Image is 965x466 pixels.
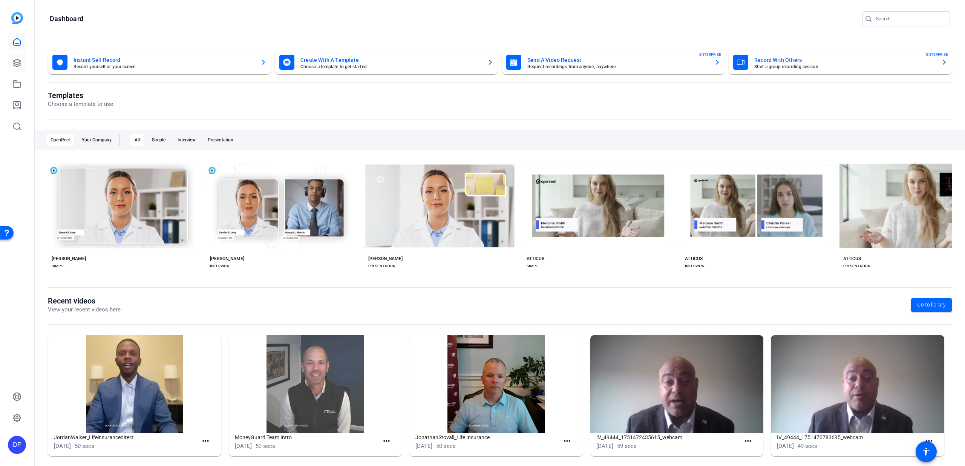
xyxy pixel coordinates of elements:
[48,91,113,100] h1: Templates
[300,55,481,64] mat-card-title: Create With A Template
[926,52,948,57] span: ENTERPRISE
[52,256,86,262] div: [PERSON_NAME]
[527,263,540,269] div: SIMPLE
[409,335,583,433] img: JonathanStovall_Life Insurance
[922,447,931,456] mat-icon: accessibility
[300,64,481,69] mat-card-subtitle: Choose a template to get started
[11,12,23,24] img: blue-gradient.svg
[368,263,395,269] div: PRESENTATION
[777,433,922,442] h1: IV_49444_1751470783695_webcam
[54,443,71,449] span: [DATE]
[924,437,934,446] mat-icon: more_horiz
[617,443,637,449] span: 59 secs
[130,134,144,146] div: All
[77,134,116,146] div: Your Company
[46,134,74,146] div: OpenReel
[415,443,432,449] span: [DATE]
[754,64,935,69] mat-card-subtitle: Start a group recording session
[48,305,121,314] p: View your recent videos here
[596,443,613,449] span: [DATE]
[527,55,708,64] mat-card-title: Send A Video Request
[210,256,244,262] div: [PERSON_NAME]
[415,433,561,442] h1: JonathanStovall_Life Insurance
[917,301,946,309] span: Go to library
[275,50,498,74] button: Create With A TemplateChoose a template to get started
[590,335,764,433] img: IV_49444_1751472435615_webcam
[210,263,230,269] div: INTERVIEW
[54,433,199,442] h1: JordanWalker_Lifeinsurancedirect
[502,50,725,74] button: Send A Video RequestRequest recordings from anyone, anywhereENTERPRISE
[527,64,708,69] mat-card-subtitle: Request recordings from anyone, anywhere
[754,55,935,64] mat-card-title: Record With Others
[699,52,721,57] span: ENTERPRISE
[173,134,200,146] div: Interview
[235,433,380,442] h1: MoneyGuard Team Intro
[876,14,944,23] input: Search
[48,296,121,305] h1: Recent videos
[48,335,221,433] img: JordanWalker_Lifeinsurancedirect
[48,100,113,109] p: Choose a template to use
[74,64,254,69] mat-card-subtitle: Record yourself or your screen
[368,256,403,262] div: [PERSON_NAME]
[743,437,753,446] mat-icon: more_horiz
[436,443,456,449] span: 50 secs
[147,134,170,146] div: Simple
[771,335,944,433] img: IV_49444_1751470783695_webcam
[596,433,742,442] h1: IV_49444_1751472435615_webcam
[229,335,402,433] img: MoneyGuard Team Intro
[729,50,952,74] button: Record With OthersStart a group recording sessionENTERPRISE
[562,437,572,446] mat-icon: more_horiz
[843,256,861,262] div: ATTICUS
[685,256,703,262] div: ATTICUS
[382,437,391,446] mat-icon: more_horiz
[201,437,210,446] mat-icon: more_horiz
[843,263,870,269] div: PRESENTATION
[911,298,952,312] a: Go to library
[527,256,544,262] div: ATTICUS
[52,263,65,269] div: SIMPLE
[75,443,94,449] span: 50 secs
[8,436,26,454] div: DF
[798,443,817,449] span: 49 secs
[74,55,254,64] mat-card-title: Instant Self Record
[48,50,271,74] button: Instant Self RecordRecord yourself or your screen
[256,443,275,449] span: 53 secs
[685,263,705,269] div: INTERVIEW
[203,134,238,146] div: Presentation
[235,443,252,449] span: [DATE]
[50,14,83,23] h1: Dashboard
[777,443,794,449] span: [DATE]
